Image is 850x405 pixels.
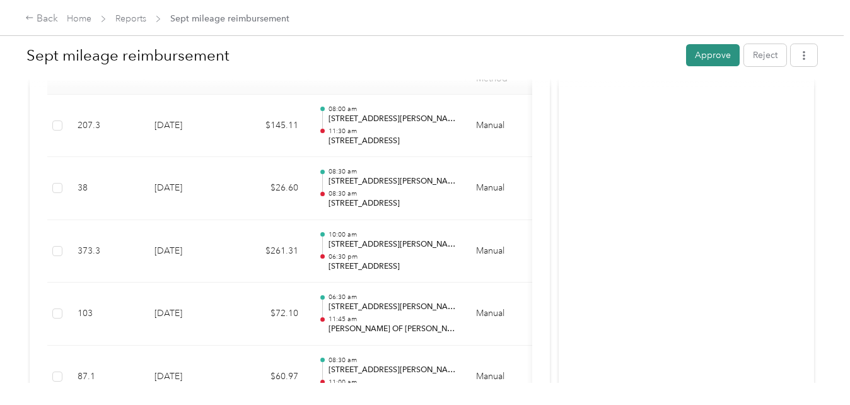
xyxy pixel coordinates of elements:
[144,157,233,220] td: [DATE]
[329,198,456,209] p: [STREET_ADDRESS]
[329,293,456,302] p: 06:30 am
[233,95,308,158] td: $145.11
[744,44,786,66] button: Reject
[67,13,91,24] a: Home
[329,230,456,239] p: 10:00 am
[686,44,740,66] button: Approve
[329,105,456,114] p: 08:00 am
[115,13,146,24] a: Reports
[466,95,548,158] td: Manual
[466,157,548,220] td: Manual
[329,239,456,250] p: [STREET_ADDRESS][PERSON_NAME]
[329,167,456,176] p: 08:30 am
[233,283,308,346] td: $72.10
[466,283,548,346] td: Manual
[329,302,456,313] p: [STREET_ADDRESS][PERSON_NAME]
[26,40,677,71] h1: Sept mileage reimbursement
[329,315,456,324] p: 11:45 am
[329,365,456,376] p: [STREET_ADDRESS][PERSON_NAME]
[67,220,144,283] td: 373.3
[233,220,308,283] td: $261.31
[144,283,233,346] td: [DATE]
[329,252,456,261] p: 06:30 pm
[329,176,456,187] p: [STREET_ADDRESS][PERSON_NAME]
[329,189,456,198] p: 08:30 am
[329,114,456,125] p: [STREET_ADDRESS][PERSON_NAME]
[329,136,456,147] p: [STREET_ADDRESS]
[25,11,58,26] div: Back
[329,378,456,387] p: 11:00 am
[67,157,144,220] td: 38
[329,261,456,273] p: [STREET_ADDRESS]
[170,12,289,25] span: Sept mileage reimbursement
[67,95,144,158] td: 207.3
[329,127,456,136] p: 11:30 am
[329,324,456,335] p: [PERSON_NAME] OF [PERSON_NAME]
[466,220,548,283] td: Manual
[144,95,233,158] td: [DATE]
[67,283,144,346] td: 103
[144,220,233,283] td: [DATE]
[779,334,850,405] iframe: Everlance-gr Chat Button Frame
[233,157,308,220] td: $26.60
[329,356,456,365] p: 08:30 am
